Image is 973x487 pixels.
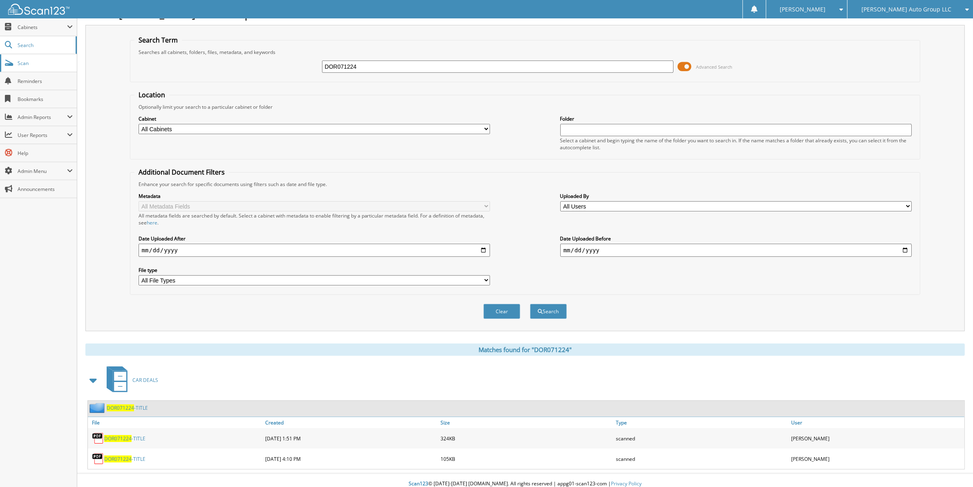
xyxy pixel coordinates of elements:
[18,168,67,175] span: Admin Menu
[85,343,965,356] div: Matches found for "DOR071224"
[104,456,145,462] a: DOR071224-TITLE
[560,193,912,200] label: Uploaded By
[560,115,912,122] label: Folder
[132,377,158,384] span: CAR DEALS
[147,219,157,226] a: here
[104,435,132,442] span: DOR071224
[134,168,229,177] legend: Additional Document Filters
[560,244,912,257] input: end
[696,64,732,70] span: Advanced Search
[134,49,916,56] div: Searches all cabinets, folders, files, metadata, and keywords
[409,480,428,487] span: Scan123
[134,36,182,45] legend: Search Term
[614,430,789,447] div: scanned
[18,60,73,67] span: Scan
[861,7,951,12] span: [PERSON_NAME] Auto Group LLC
[89,403,107,413] img: folder2.png
[789,430,964,447] div: [PERSON_NAME]
[107,404,148,411] a: DOR071224-TITLE
[104,456,132,462] span: DOR071224
[92,453,104,465] img: PDF.png
[614,451,789,467] div: scanned
[18,78,73,85] span: Reminders
[18,186,73,193] span: Announcements
[139,267,490,274] label: File type
[932,448,973,487] iframe: Chat Widget
[438,417,614,428] a: Size
[263,417,438,428] a: Created
[18,96,73,103] span: Bookmarks
[560,235,912,242] label: Date Uploaded Before
[263,430,438,447] div: [DATE] 1:51 PM
[139,115,490,122] label: Cabinet
[139,212,490,226] div: All metadata fields are searched by default. Select a cabinet with metadata to enable filtering b...
[560,137,912,151] div: Select a cabinet and begin typing the name of the folder you want to search in. If the name match...
[139,244,490,257] input: start
[8,4,69,15] img: scan123-logo-white.svg
[438,451,614,467] div: 105KB
[92,432,104,444] img: PDF.png
[107,404,134,411] span: DOR071224
[134,90,169,99] legend: Location
[104,435,145,442] a: DOR071224-TITLE
[134,181,916,188] div: Enhance your search for specific documents using filters such as date and file type.
[780,7,826,12] span: [PERSON_NAME]
[530,304,567,319] button: Search
[789,451,964,467] div: [PERSON_NAME]
[18,24,67,31] span: Cabinets
[614,417,789,428] a: Type
[18,42,72,49] span: Search
[88,417,263,428] a: File
[139,235,490,242] label: Date Uploaded After
[18,132,67,139] span: User Reports
[438,430,614,447] div: 324KB
[18,150,73,157] span: Help
[102,364,158,396] a: CAR DEALS
[134,103,916,110] div: Optionally limit your search to a particular cabinet or folder
[611,480,642,487] a: Privacy Policy
[139,193,490,200] label: Metadata
[789,417,964,428] a: User
[263,451,438,467] div: [DATE] 4:10 PM
[18,114,67,121] span: Admin Reports
[483,304,520,319] button: Clear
